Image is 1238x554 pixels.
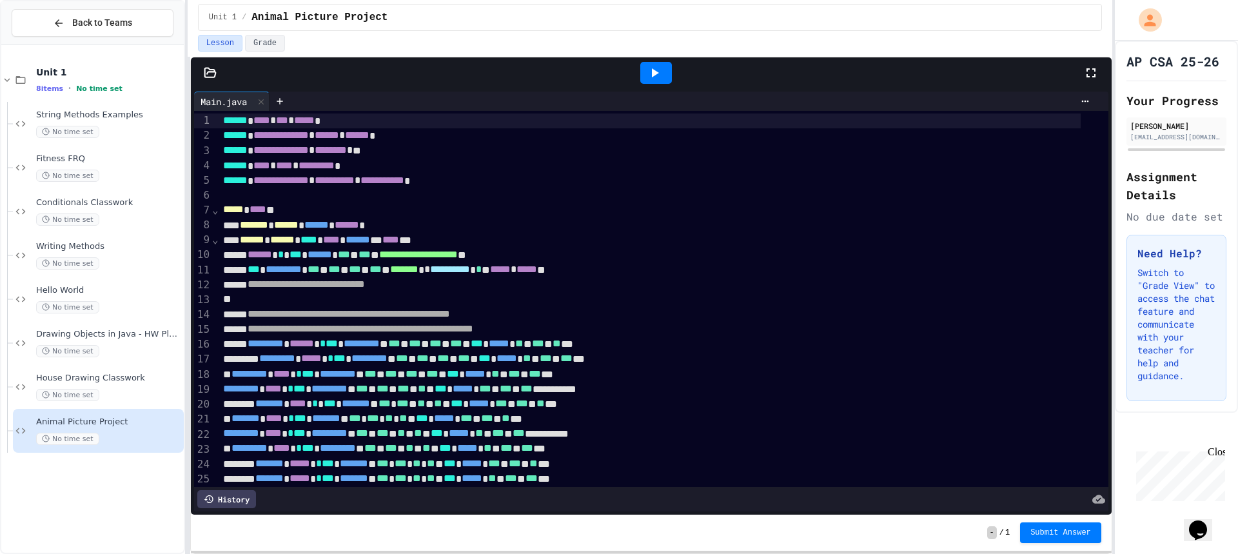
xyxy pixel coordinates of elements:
[1131,446,1225,501] iframe: chat widget
[194,397,211,412] div: 20
[194,428,211,442] div: 22
[5,5,89,82] div: Chat with us now!Close
[194,114,211,128] div: 1
[36,126,99,138] span: No time set
[36,389,99,401] span: No time set
[194,457,211,472] div: 24
[194,278,211,293] div: 12
[36,301,99,313] span: No time set
[36,197,181,208] span: Conditionals Classwork
[36,329,181,340] span: Drawing Objects in Java - HW Playposit Code
[211,204,219,216] span: Fold line
[194,382,211,397] div: 19
[197,490,256,508] div: History
[36,417,181,428] span: Animal Picture Project
[194,233,211,248] div: 9
[1125,5,1165,35] div: My Account
[1030,528,1091,538] span: Submit Answer
[194,144,211,159] div: 3
[1130,120,1223,132] div: [PERSON_NAME]
[36,213,99,226] span: No time set
[194,95,253,108] div: Main.java
[251,10,388,25] span: Animal Picture Project
[987,526,997,539] span: -
[36,433,99,445] span: No time set
[1130,132,1223,142] div: [EMAIL_ADDRESS][DOMAIN_NAME]
[36,153,181,164] span: Fitness FRQ
[194,337,211,352] div: 16
[209,12,237,23] span: Unit 1
[999,528,1004,538] span: /
[1005,528,1010,538] span: 1
[12,9,173,37] button: Back to Teams
[194,248,211,262] div: 10
[194,263,211,278] div: 11
[36,66,181,78] span: Unit 1
[194,322,211,337] div: 15
[36,345,99,357] span: No time set
[36,110,181,121] span: String Methods Examples
[194,92,270,111] div: Main.java
[194,218,211,233] div: 8
[194,203,211,218] div: 7
[211,233,219,246] span: Fold line
[36,170,99,182] span: No time set
[1126,168,1226,204] h2: Assignment Details
[68,83,71,94] span: •
[1020,522,1101,543] button: Submit Answer
[194,128,211,143] div: 2
[194,173,211,188] div: 5
[36,257,99,270] span: No time set
[194,308,211,322] div: 14
[36,373,181,384] span: House Drawing Classwork
[194,188,211,203] div: 6
[198,35,242,52] button: Lesson
[36,285,181,296] span: Hello World
[194,412,211,427] div: 21
[1137,246,1215,261] h3: Need Help?
[36,241,181,252] span: Writing Methods
[194,442,211,457] div: 23
[194,352,211,367] div: 17
[1184,502,1225,541] iframe: chat widget
[1126,92,1226,110] h2: Your Progress
[242,12,246,23] span: /
[1137,266,1215,382] p: Switch to "Grade View" to access the chat feature and communicate with your teacher for help and ...
[194,159,211,173] div: 4
[245,35,285,52] button: Grade
[76,84,123,93] span: No time set
[194,293,211,307] div: 13
[194,472,211,487] div: 25
[1126,52,1219,70] h1: AP CSA 25-26
[194,368,211,382] div: 18
[36,84,63,93] span: 8 items
[1126,209,1226,224] div: No due date set
[72,16,132,30] span: Back to Teams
